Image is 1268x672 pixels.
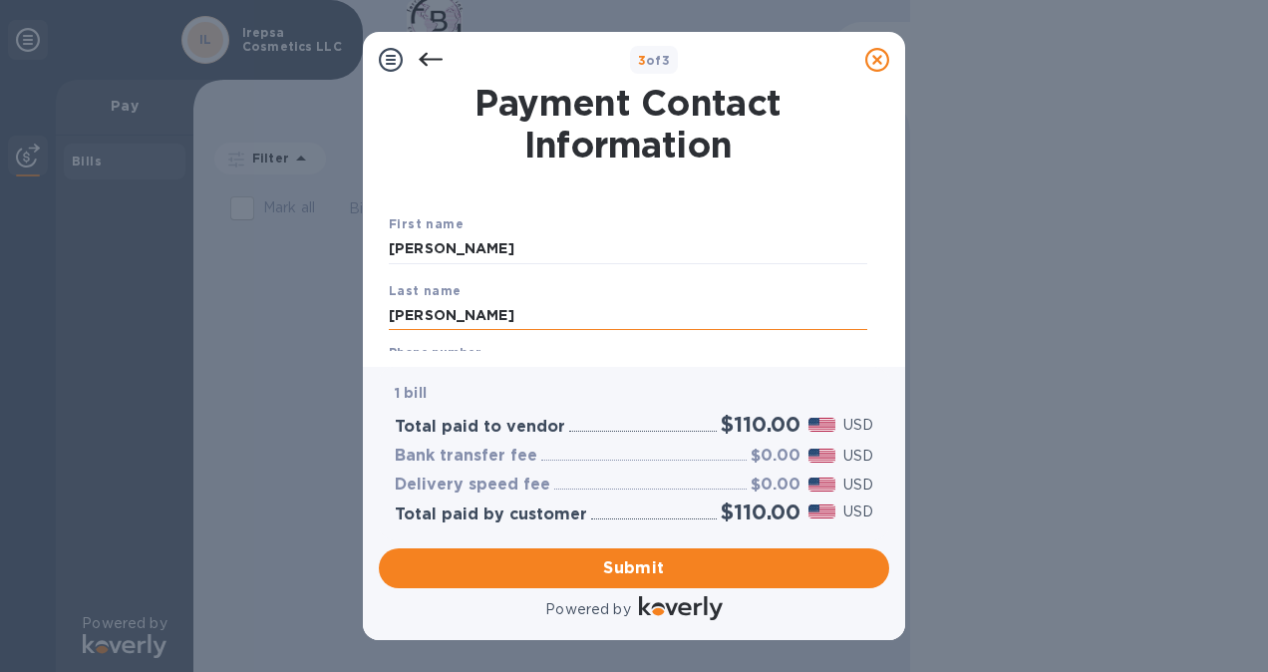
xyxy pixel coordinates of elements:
p: USD [843,475,873,496]
h3: Delivery speed fee [395,476,550,495]
b: First name [389,216,464,231]
p: Powered by [545,599,630,620]
p: USD [843,502,873,522]
b: Last name [389,283,462,298]
h3: Bank transfer fee [395,447,537,466]
img: USD [808,418,835,432]
img: USD [808,504,835,518]
input: Enter your first name [389,234,867,264]
img: Logo [639,596,723,620]
h2: $110.00 [721,500,800,524]
label: Phone number [389,348,480,360]
b: 1 bill [395,385,427,401]
input: Enter your last name [389,300,867,330]
h1: Payment Contact Information [389,82,867,166]
h3: Total paid by customer [395,505,587,524]
span: 3 [638,53,646,68]
p: USD [843,446,873,467]
span: Submit [395,556,873,580]
img: USD [808,478,835,492]
h3: $0.00 [751,447,800,466]
button: Submit [379,548,889,588]
h3: $0.00 [751,476,800,495]
h3: Total paid to vendor [395,418,565,437]
p: USD [843,415,873,436]
b: of 3 [638,53,671,68]
h2: $110.00 [721,412,800,437]
img: USD [808,449,835,463]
